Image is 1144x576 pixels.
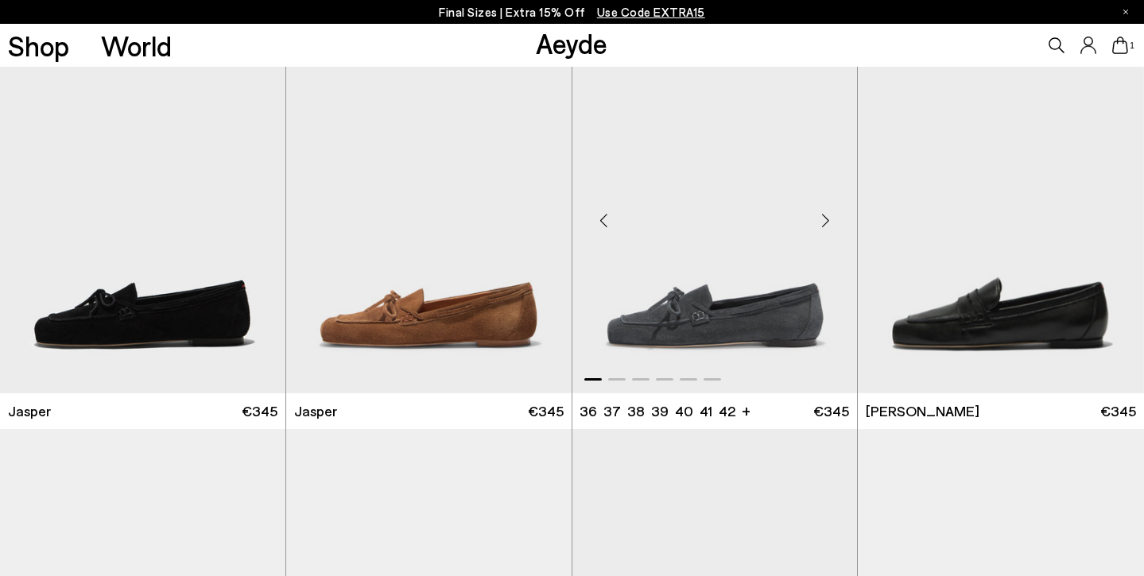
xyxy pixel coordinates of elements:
[8,32,69,60] a: Shop
[536,26,607,60] a: Aeyde
[572,35,858,393] img: Jasper Moccasin Loafers
[603,401,621,421] li: 37
[700,401,712,421] li: 41
[572,35,858,393] a: Next slide Previous slide
[286,393,572,429] a: Jasper €345
[627,401,645,421] li: 38
[572,35,858,393] div: 1 / 6
[858,35,1144,393] img: Lana Moccasin Loafers
[675,401,693,421] li: 40
[528,401,564,421] span: €345
[651,401,669,421] li: 39
[572,393,858,429] a: 36 37 38 39 40 41 42 + €345
[294,401,337,421] span: Jasper
[1112,37,1128,54] a: 1
[742,400,750,421] li: +
[580,401,731,421] ul: variant
[866,401,979,421] span: [PERSON_NAME]
[801,197,849,245] div: Next slide
[1100,401,1136,421] span: €345
[286,35,572,393] div: 1 / 6
[580,401,597,421] li: 36
[1128,41,1136,50] span: 1
[858,35,1144,393] a: Next slide Previous slide
[242,401,277,421] span: €345
[858,393,1144,429] a: [PERSON_NAME] €345
[858,35,1144,393] div: 1 / 6
[597,5,705,19] span: Navigate to /collections/ss25-final-sizes
[439,2,705,22] p: Final Sizes | Extra 15% Off
[101,32,172,60] a: World
[8,401,51,421] span: Jasper
[580,197,628,245] div: Previous slide
[286,35,572,393] a: Next slide Previous slide
[813,401,849,421] span: €345
[719,401,735,421] li: 42
[286,35,572,393] img: Jasper Moccasin Loafers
